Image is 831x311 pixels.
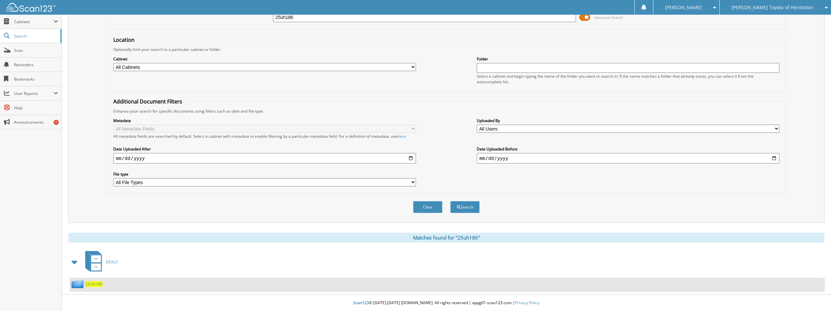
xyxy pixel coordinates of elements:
span: DEALS [106,259,118,265]
input: start [113,153,416,163]
a: here [397,133,406,139]
div: All metadata fields are searched by default. Select a cabinet with metadata to enable filtering b... [113,133,416,139]
span: Reminders [14,62,58,68]
div: Select a cabinet and begin typing the name of the folder you want to search in. If the name match... [477,73,779,85]
span: Search [14,33,57,39]
div: 1 [54,120,59,125]
label: Uploaded By [477,118,779,123]
span: [PERSON_NAME] Toyota of Hermiston [731,6,813,9]
span: Announcements [14,119,58,125]
div: Optionally limit your search to a particular cabinet or folder [110,47,783,52]
img: scan123-logo-white.svg [7,3,56,12]
label: Cabinet [113,56,416,62]
button: Clear [413,201,442,213]
div: © [DATE]-[DATE] [DOMAIN_NAME]. All rights reserved | appg01-scan123-com | [62,295,831,311]
span: [PERSON_NAME] [665,6,702,9]
label: File type [113,171,416,177]
img: folder2.png [72,280,85,288]
span: Bookmarks [14,76,58,82]
div: Matches found for "25uh186" [68,233,824,242]
label: Date Uploaded Before [477,146,779,152]
span: Advanced Search [594,15,623,20]
input: end [477,153,779,163]
iframe: Chat Widget [798,280,831,311]
span: Cabinets [14,19,54,24]
a: 25UH186 [85,281,103,287]
label: Folder [477,56,779,62]
button: Search [450,201,480,213]
label: Metadata [113,118,416,123]
legend: Additional Document Filters [110,98,185,105]
a: DEALS [81,249,118,275]
div: Enhance your search for specific documents using filters such as date and file type. [110,108,783,114]
span: User Reports [14,91,54,96]
a: Privacy Policy [515,300,539,305]
legend: Location [110,36,138,43]
span: Help [14,105,58,111]
label: Date Uploaded After [113,146,416,152]
span: Scan [14,48,58,53]
span: Scan123 [353,300,369,305]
